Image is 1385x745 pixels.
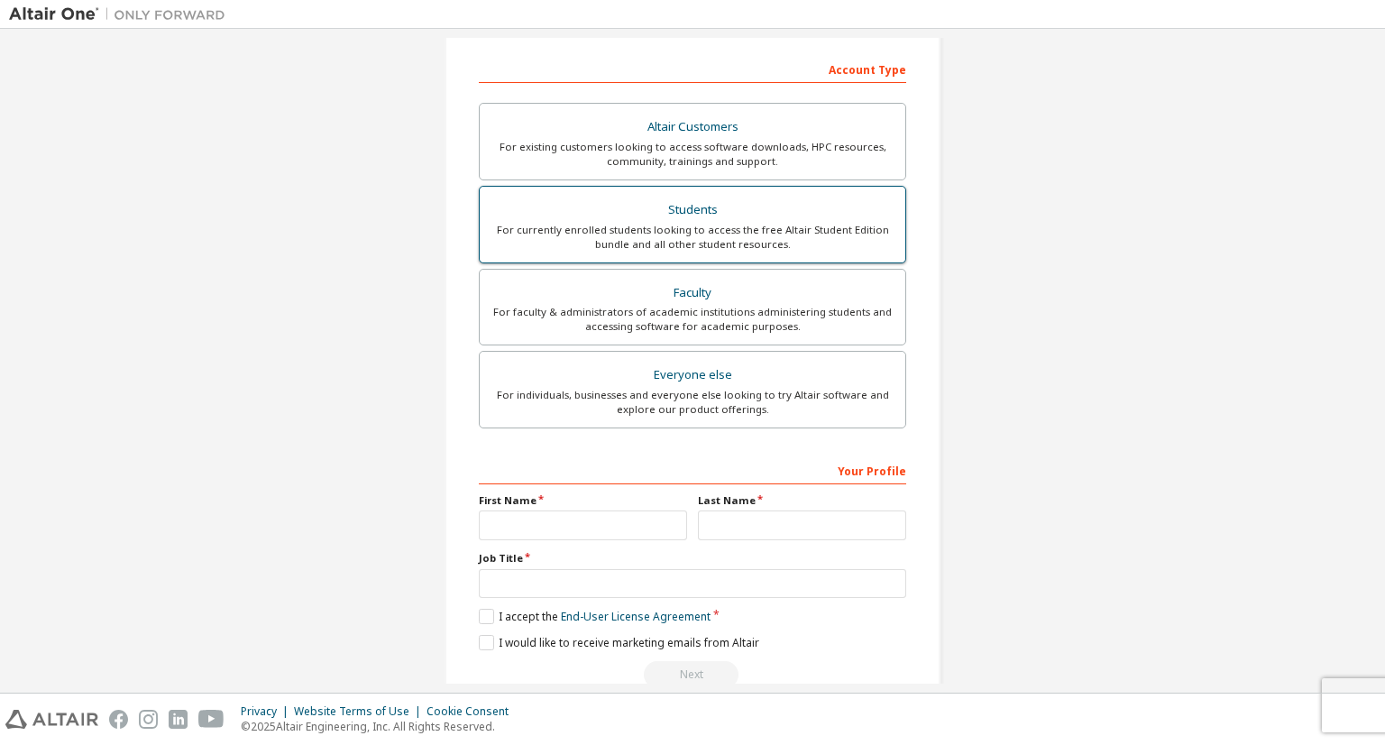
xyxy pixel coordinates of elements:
div: Everyone else [491,363,894,388]
div: For currently enrolled students looking to access the free Altair Student Edition bundle and all ... [491,223,894,252]
img: altair_logo.svg [5,710,98,729]
div: Altair Customers [491,115,894,140]
div: Account Type [479,54,906,83]
div: Students [491,198,894,223]
div: Website Terms of Use [294,704,427,719]
div: Read and acccept EULA to continue [479,661,906,688]
div: For existing customers looking to access software downloads, HPC resources, community, trainings ... [491,140,894,169]
label: I would like to receive marketing emails from Altair [479,635,759,650]
div: Your Profile [479,455,906,484]
div: Faculty [491,281,894,306]
img: instagram.svg [139,710,158,729]
div: Privacy [241,704,294,719]
img: linkedin.svg [169,710,188,729]
a: End-User License Agreement [561,609,711,624]
div: For faculty & administrators of academic institutions administering students and accessing softwa... [491,305,894,334]
label: Last Name [698,493,906,508]
img: Altair One [9,5,234,23]
img: facebook.svg [109,710,128,729]
img: youtube.svg [198,710,225,729]
div: For individuals, businesses and everyone else looking to try Altair software and explore our prod... [491,388,894,417]
label: First Name [479,493,687,508]
label: I accept the [479,609,711,624]
label: Job Title [479,551,906,566]
div: Cookie Consent [427,704,519,719]
p: © 2025 Altair Engineering, Inc. All Rights Reserved. [241,719,519,734]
